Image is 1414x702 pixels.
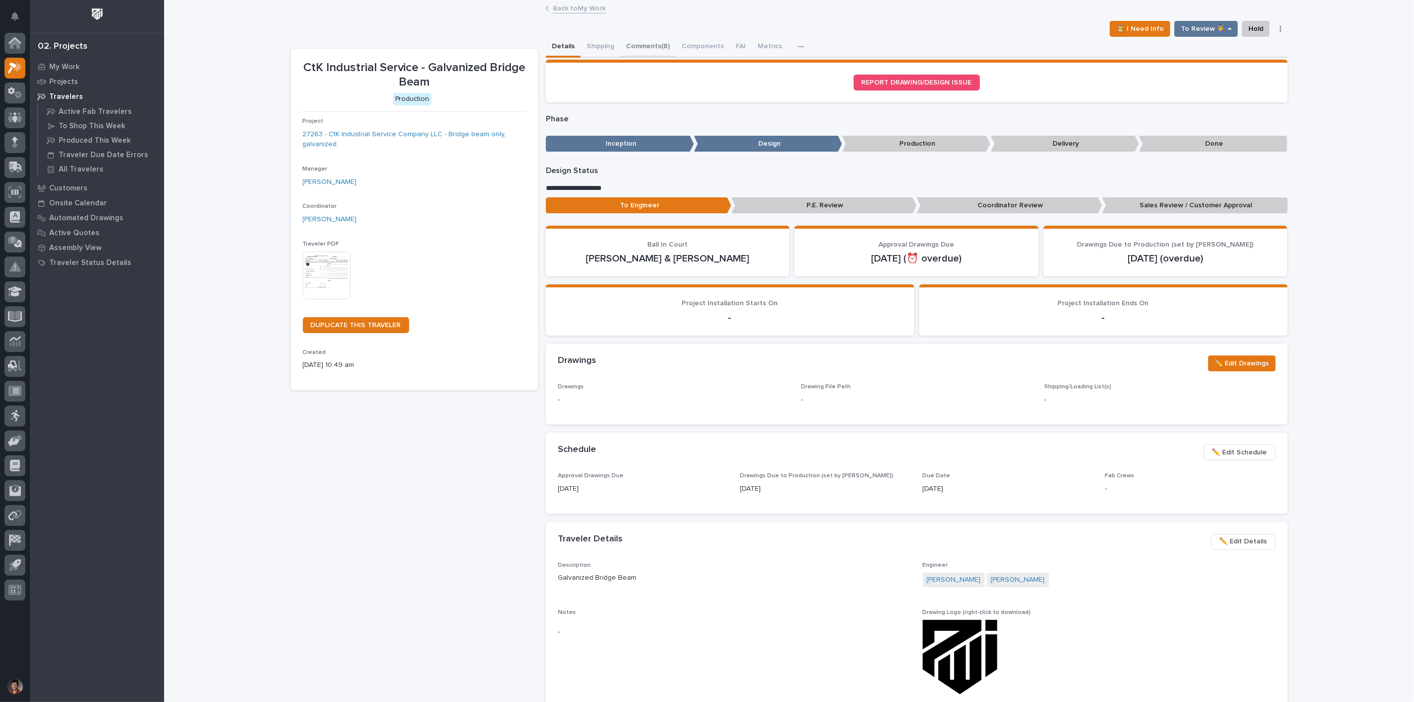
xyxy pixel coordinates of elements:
span: Traveler PDF [303,241,340,247]
span: Drawings [558,384,584,390]
h2: Traveler Details [558,534,622,545]
button: Comments (8) [620,37,676,58]
span: Created [303,350,326,355]
p: - [1105,484,1276,494]
span: DUPLICATE THIS TRAVELER [311,322,401,329]
button: To Review 👨‍🏭 → [1174,21,1238,37]
span: Approval Drawings Due [558,473,623,479]
button: users-avatar [4,676,25,697]
span: Coordinator [303,203,337,209]
span: Hold [1248,23,1263,35]
p: - [801,395,803,405]
a: Traveler Due Date Errors [38,148,164,162]
p: Phase [546,114,1288,124]
p: Active Quotes [49,229,99,238]
p: - [558,395,789,405]
span: Drawing File Path [801,384,851,390]
p: [DATE] (⏰ overdue) [806,253,1027,264]
p: To Engineer [546,197,731,214]
span: Engineer [923,562,948,568]
a: All Travelers [38,162,164,176]
p: All Travelers [59,165,103,174]
span: Due Date [923,473,951,479]
a: Active Fab Travelers [38,104,164,118]
a: Traveler Status Details [30,255,164,270]
p: Coordinator Review [917,197,1102,214]
p: Active Fab Travelers [59,107,132,116]
h2: Drawings [558,355,596,366]
p: Onsite Calendar [49,199,107,208]
a: Projects [30,74,164,89]
p: Delivery [991,136,1139,152]
a: Onsite Calendar [30,195,164,210]
p: Inception [546,136,694,152]
span: Project Installation Starts On [682,300,778,307]
p: Customers [49,184,88,193]
button: Metrics [752,37,788,58]
span: To Review 👨‍🏭 → [1181,23,1232,35]
p: - [558,627,911,637]
a: Produced This Week [38,133,164,147]
button: ✏️ Edit Details [1211,534,1276,550]
h2: Schedule [558,444,596,455]
span: Notes [558,610,576,615]
a: Customers [30,180,164,195]
a: Active Quotes [30,225,164,240]
span: Drawing Logo (right-click to download) [923,610,1031,615]
span: REPORT DRAWING/DESIGN ISSUE [862,79,972,86]
p: [DATE] [923,484,1093,494]
a: [PERSON_NAME] [303,177,357,187]
a: Assembly View [30,240,164,255]
a: 27263 - CtK Industrial Service Company LLC - Bridge beam only, galvanized [303,129,526,150]
p: CtK Industrial Service - Galvanized Bridge Beam [303,61,526,89]
span: Approval Drawings Due [879,241,955,248]
p: Assembly View [49,244,101,253]
p: [DATE] 10:49 am [303,360,526,370]
button: ✏️ Edit Drawings [1208,355,1276,371]
span: ⏳ I Need Info [1116,23,1164,35]
a: To Shop This Week [38,119,164,133]
div: Production [393,93,432,105]
div: 02. Projects [38,41,88,52]
span: ✏️ Edit Drawings [1215,357,1269,369]
span: Project Installation Ends On [1058,300,1149,307]
span: ✏️ Edit Details [1220,535,1267,547]
p: - [1044,395,1275,405]
button: Shipping [581,37,620,58]
a: REPORT DRAWING/DESIGN ISSUE [854,75,980,90]
button: ✏️ Edit Schedule [1204,444,1276,460]
p: - [558,312,902,324]
button: Components [676,37,730,58]
a: Back toMy Work [553,2,606,13]
span: Project [303,118,324,124]
span: Fab Crews [1105,473,1135,479]
p: Design Status [546,166,1288,175]
p: My Work [49,63,80,72]
button: Hold [1242,21,1270,37]
a: Travelers [30,89,164,104]
button: Notifications [4,6,25,27]
p: Projects [49,78,78,87]
span: Description [558,562,591,568]
p: [DATE] (overdue) [1056,253,1276,264]
p: Sales Review / Customer Approval [1102,197,1288,214]
p: [DATE] [558,484,728,494]
a: My Work [30,59,164,74]
p: Done [1139,136,1287,152]
button: ⏳ I Need Info [1110,21,1170,37]
span: Ball In Court [648,241,688,248]
p: To Shop This Week [59,122,125,131]
p: Design [694,136,842,152]
span: Manager [303,166,328,172]
a: [PERSON_NAME] [927,575,981,585]
p: Production [842,136,990,152]
span: Shipping/Loading List(s) [1044,384,1111,390]
p: P.E. Review [731,197,917,214]
button: FAI [730,37,752,58]
div: Notifications [12,12,25,28]
span: ✏️ Edit Schedule [1212,446,1267,458]
p: Travelers [49,92,83,101]
p: Produced This Week [59,136,131,145]
p: Galvanized Bridge Beam [558,573,911,583]
button: Details [546,37,581,58]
